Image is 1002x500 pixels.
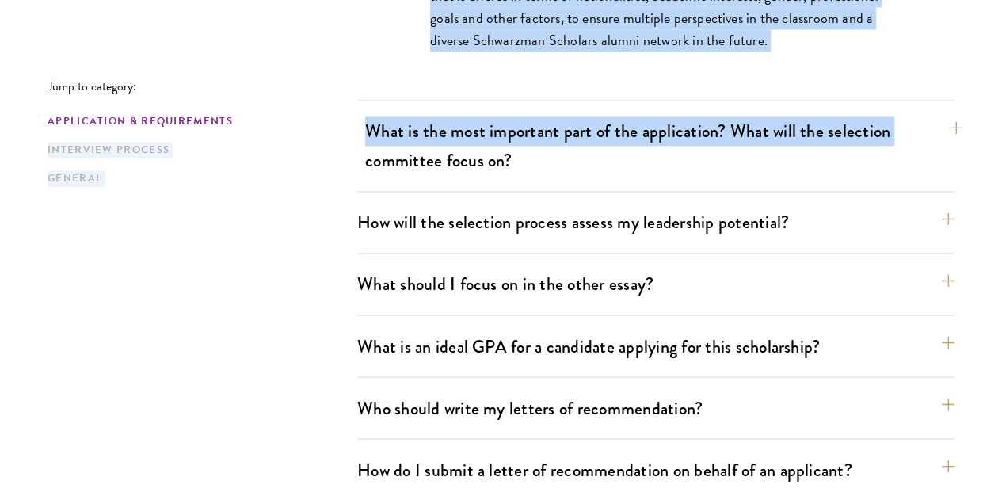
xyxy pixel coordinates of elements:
button: What is an ideal GPA for a candidate applying for this scholarship? [357,328,954,364]
button: What should I focus on in the other essay? [357,266,954,302]
button: What is the most important part of the application? What will the selection committee focus on? [365,113,962,178]
a: Application & Requirements [48,113,348,130]
a: Interview Process [48,142,348,158]
p: Jump to category: [48,79,357,94]
button: How do I submit a letter of recommendation on behalf of an applicant? [357,452,954,487]
button: How will the selection process assess my leadership potential? [357,204,954,240]
a: General [48,170,348,187]
button: Who should write my letters of recommendation? [357,390,954,426]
